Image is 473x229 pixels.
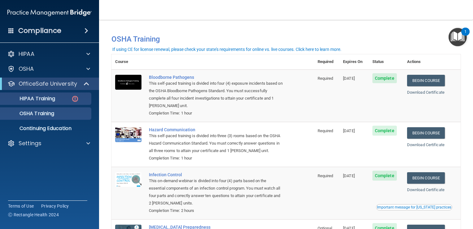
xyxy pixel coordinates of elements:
[71,95,79,103] img: danger-circle.6113f641.png
[111,54,145,70] th: Course
[7,80,90,88] a: OfficeSafe University
[449,28,467,46] button: Open Resource Center, 1 new notification
[19,50,34,58] p: HIPAA
[112,47,341,52] div: If using CE for license renewal, please check your state's requirements for online vs. live cours...
[8,212,59,218] span: Ⓒ Rectangle Health 2024
[376,204,452,210] button: Read this if you are a dental practitioner in the state of CA
[4,96,55,102] p: HIPAA Training
[377,205,451,209] div: Important message for [US_STATE] practices
[4,125,89,132] p: Continuing Education
[149,132,283,155] div: This self-paced training is divided into three (3) rooms based on the OSHA Hazard Communication S...
[464,32,466,40] div: 1
[407,172,445,184] a: Begin Course
[149,207,283,214] div: Completion Time: 2 hours
[111,35,461,43] h4: OSHA Training
[403,54,461,70] th: Actions
[111,46,342,52] button: If using CE for license renewal, please check your state's requirements for online vs. live cours...
[7,140,90,147] a: Settings
[4,110,54,117] p: OSHA Training
[7,50,90,58] a: HIPAA
[19,80,77,88] p: OfficeSafe University
[149,75,283,80] a: Bloodborne Pathogens
[369,54,403,70] th: Status
[318,173,333,178] span: Required
[314,54,340,70] th: Required
[19,65,34,73] p: OSHA
[7,65,90,73] a: OSHA
[19,140,41,147] p: Settings
[407,187,445,192] a: Download Certificate
[372,126,397,136] span: Complete
[343,128,355,133] span: [DATE]
[343,173,355,178] span: [DATE]
[339,54,369,70] th: Expires On
[41,203,69,209] a: Privacy Policy
[8,203,34,209] a: Terms of Use
[149,110,283,117] div: Completion Time: 1 hour
[318,128,333,133] span: Required
[18,26,61,35] h4: Compliance
[149,127,283,132] a: Hazard Communication
[343,76,355,81] span: [DATE]
[407,127,445,139] a: Begin Course
[372,73,397,83] span: Complete
[407,75,445,86] a: Begin Course
[149,80,283,110] div: This self-paced training is divided into four (4) exposure incidents based on the OSHA Bloodborne...
[407,90,445,95] a: Download Certificate
[149,177,283,207] div: This on-demand webinar is divided into four (4) parts based on the essential components of an inf...
[318,76,333,81] span: Required
[149,155,283,162] div: Completion Time: 1 hour
[149,172,283,177] a: Infection Control
[407,142,445,147] a: Download Certificate
[372,171,397,181] span: Complete
[7,7,92,19] img: PMB logo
